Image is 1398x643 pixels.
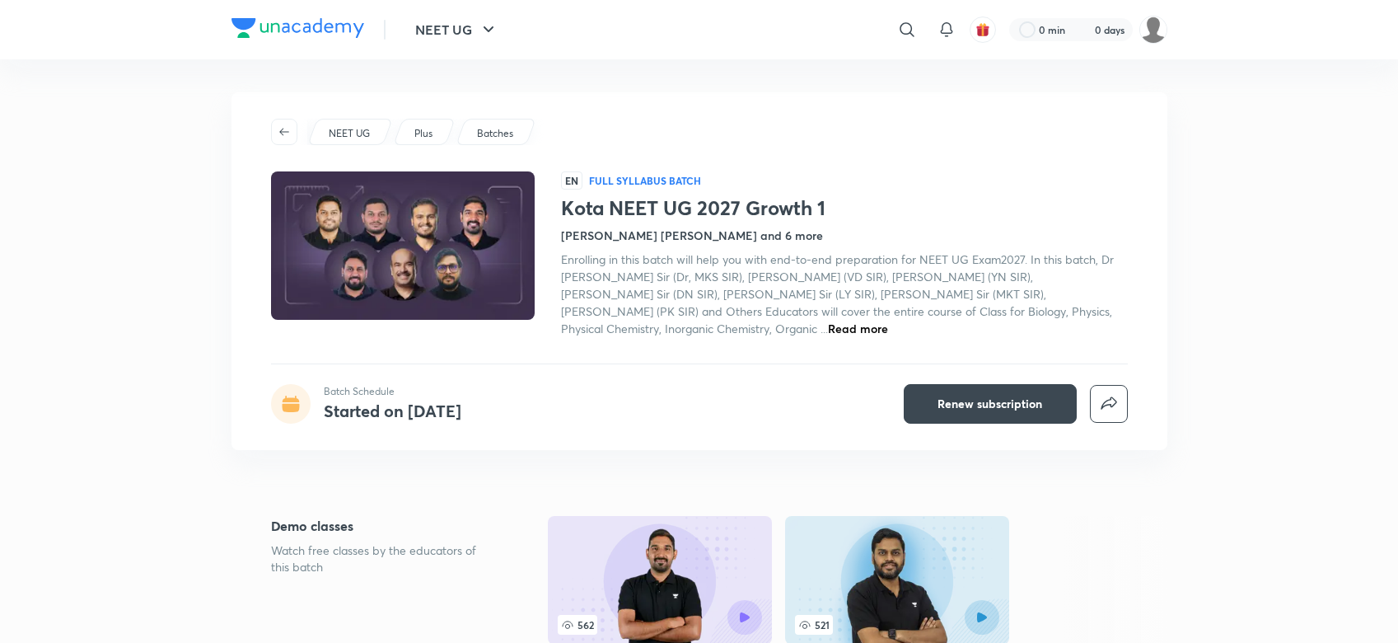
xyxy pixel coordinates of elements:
[561,227,823,244] h4: [PERSON_NAME] [PERSON_NAME] and 6 more
[561,171,582,190] span: EN
[324,384,461,399] p: Batch Schedule
[561,251,1114,336] span: Enrolling in this batch will help you with end-to-end preparation for NEET UG Exam2027. In this b...
[271,542,495,575] p: Watch free classes by the educators of this batch
[795,615,833,635] span: 521
[828,321,888,336] span: Read more
[970,16,996,43] button: avatar
[1075,21,1092,38] img: streak
[937,396,1042,412] span: Renew subscription
[231,18,364,42] a: Company Logo
[477,126,513,141] p: Batches
[268,170,536,321] img: Thumbnail
[325,126,372,141] a: NEET UG
[589,174,701,187] p: Full Syllabus Batch
[411,126,435,141] a: Plus
[329,126,370,141] p: NEET UG
[1139,16,1167,44] img: Shahrukh Ansari
[904,384,1077,424] button: Renew subscription
[975,22,990,37] img: avatar
[414,126,432,141] p: Plus
[561,196,1128,220] h1: Kota NEET UG 2027 Growth 1
[324,400,461,422] h4: Started on [DATE]
[271,516,495,536] h5: Demo classes
[231,18,364,38] img: Company Logo
[405,13,508,46] button: NEET UG
[474,126,516,141] a: Batches
[558,615,597,635] span: 562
